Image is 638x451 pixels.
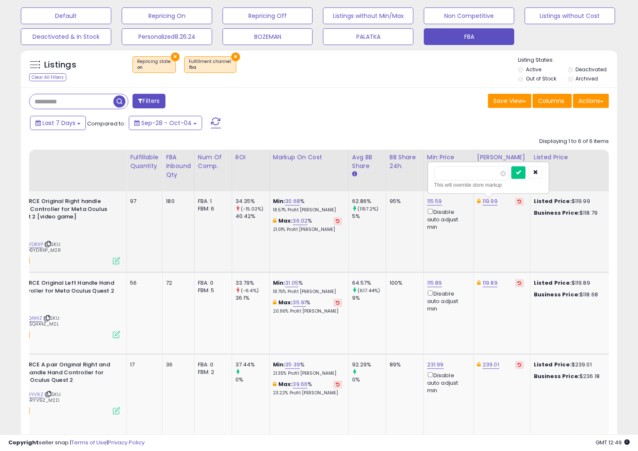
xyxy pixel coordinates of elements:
div: 62.86% [352,198,386,205]
div: FBA: 1 [198,198,225,205]
div: 64.57% [352,279,386,287]
div: $119.89 [534,279,603,287]
div: Listed Price [534,153,606,162]
div: % [273,381,342,396]
button: Save View [488,94,531,108]
label: Archived [575,75,598,82]
small: Avg BB Share. [352,170,357,178]
a: 119.99 [483,197,498,205]
div: This will override store markup [434,181,543,189]
div: $236.18 [534,373,603,380]
div: % [273,198,342,213]
div: FBA inbound Qty [166,153,191,179]
button: Repricing Off [223,8,313,24]
div: Disable auto adjust min [427,371,467,394]
div: 9% [352,294,386,302]
b: Business Price: [534,209,580,217]
div: Num of Comp. [198,153,228,170]
button: BOZEMAN [223,28,313,45]
a: 115.59 [427,197,442,205]
label: Out of Stock [526,75,556,82]
div: 0% [352,376,386,383]
a: 36.02 [293,217,308,225]
b: Listed Price: [534,361,572,368]
a: Terms of Use [71,438,107,446]
p: Listing States: [518,56,617,64]
small: (617.44%) [358,287,380,294]
button: Listings without Min/Max [323,8,413,24]
a: 119.89 [483,279,498,287]
div: Disable auto adjust min [427,289,467,313]
button: Actions [573,94,609,108]
button: × [231,53,240,61]
div: 180 [166,198,188,205]
div: FBM: 6 [198,205,225,213]
b: GFTVRCE Original Right handle Hand Controller for Meta Oculus Quest 2 [video game] [14,198,115,223]
span: Compared to: [87,120,125,128]
div: FBM: 5 [198,287,225,294]
b: Business Price: [534,291,580,298]
b: Min: [273,279,285,287]
span: 2025-10-12 12:49 GMT [595,438,630,446]
div: 40.42% [235,213,269,220]
div: $119.99 [534,198,603,205]
div: 36.1% [235,294,269,302]
button: Listings without Cost [525,8,615,24]
a: 39.66 [293,380,308,388]
div: 5% [352,213,386,220]
button: Sep-28 - Oct-04 [129,116,202,130]
button: Filters [133,94,165,108]
button: Columns [533,94,572,108]
b: Min: [273,197,285,205]
div: 36 [166,361,188,368]
button: Default [21,8,111,24]
div: Clear All Filters [29,73,66,81]
b: Listed Price: [534,197,572,205]
h5: Listings [44,59,76,71]
b: Max: [278,298,293,306]
div: $118.79 [534,209,603,217]
button: Non Competitive [424,8,514,24]
button: PALATKA [323,28,413,45]
div: 33.79% [235,279,269,287]
strong: Copyright [8,438,39,446]
small: (-6.4%) [241,287,259,294]
div: 17 [130,361,156,368]
p: 23.22% Profit [PERSON_NAME] [273,390,342,396]
span: Last 7 Days [43,119,75,127]
p: 21.35% Profit [PERSON_NAME] [273,371,342,376]
a: 30.68 [285,197,300,205]
label: Deactivated [575,66,607,73]
b: GFTVRCE Original Left Handle Hand Controller for Meta Oculus Quest 2 [14,279,115,297]
div: Displaying 1 to 6 of 6 items [539,138,609,145]
div: FBM: 2 [198,368,225,376]
div: % [273,361,342,376]
p: 18.57% Profit [PERSON_NAME] [273,207,342,213]
div: 0% [235,376,269,383]
button: Deactivated & In Stock [21,28,111,45]
div: % [273,299,342,314]
div: 92.29% [352,361,386,368]
div: on [137,65,171,70]
b: Business Price: [534,372,580,380]
div: $239.01 [534,361,603,368]
a: 35.91 [293,298,306,307]
div: FBA: 0 [198,361,225,368]
div: Avg BB Share [352,153,383,170]
button: × [171,53,180,61]
a: 31.05 [285,279,298,287]
div: ROI [235,153,266,162]
div: 95% [390,198,417,205]
small: (1157.2%) [358,205,378,212]
b: Max: [278,217,293,225]
button: Personalized8.26.24 [122,28,212,45]
span: Columns [538,97,564,105]
div: 100% [390,279,417,287]
p: 21.01% Profit [PERSON_NAME] [273,227,342,233]
button: Repricing On [122,8,212,24]
div: Min Price [427,153,470,162]
a: 115.89 [427,279,442,287]
div: 37.44% [235,361,269,368]
a: 231.99 [427,361,444,369]
div: FBA: 0 [198,279,225,287]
